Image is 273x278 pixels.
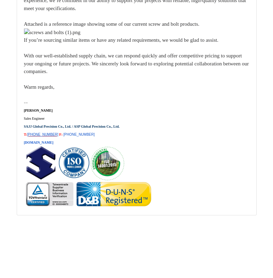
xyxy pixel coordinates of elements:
span: T: [24,133,27,136]
a: [DOMAIN_NAME] [24,139,54,145]
a: [PHONE_NUMBER] [27,133,58,136]
img: 0cjcYMjIjtvfo1oHJ1p9-fe8xm01jwYKGnoImMqAGqqLjrPMINvUqvN0Lvbt01FyI_PfLGPVFvOrnPfhzFwpor1uFvFUJz7JK... [57,146,91,180]
span: Sales Engineer [24,117,45,120]
span: F: [59,133,62,136]
img: GS06yaTj-ooPfDGUEPC2aA-2mwO7ZMDvtF9WnfmtD2XigvOauL1aTg60Gex-5BmsTz7EVBCklWtEO1vysrJ4-apzgMD6_JtW1... [24,180,153,208]
font: SAJJ Global Precision Co., Ltd. / ASP Global Precision Co., Ltd. [24,125,120,128]
img: Ld65RH9Vns52j8umYgh5rFCk_paDa7fyjxPxjdKtpCbDlZyf4h6Dt0mj4eopjUOwFPtu9iMcy0vTN63z7A_CHAp5PWGZd0sfs... [91,147,124,180]
img: 5aQhh2hqNrClIdVJ0BlipPJ3LWt5oJ6Z57ydm1uMXGxz0n5iLutEcveGbXvv8zo6vmAUyJ_mB3qBDJytBY0nKDoTPCGlWCjJz... [24,146,57,180]
span: -- [24,99,28,106]
a: [PHONE_NUMBER] [63,133,95,136]
font: [DOMAIN_NAME] [24,141,54,144]
font: [PERSON_NAME] [24,109,53,112]
div: 聊天小工具 [238,245,273,278]
iframe: Chat Widget [238,245,273,278]
img: screws and bolts (1).png [24,29,81,37]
